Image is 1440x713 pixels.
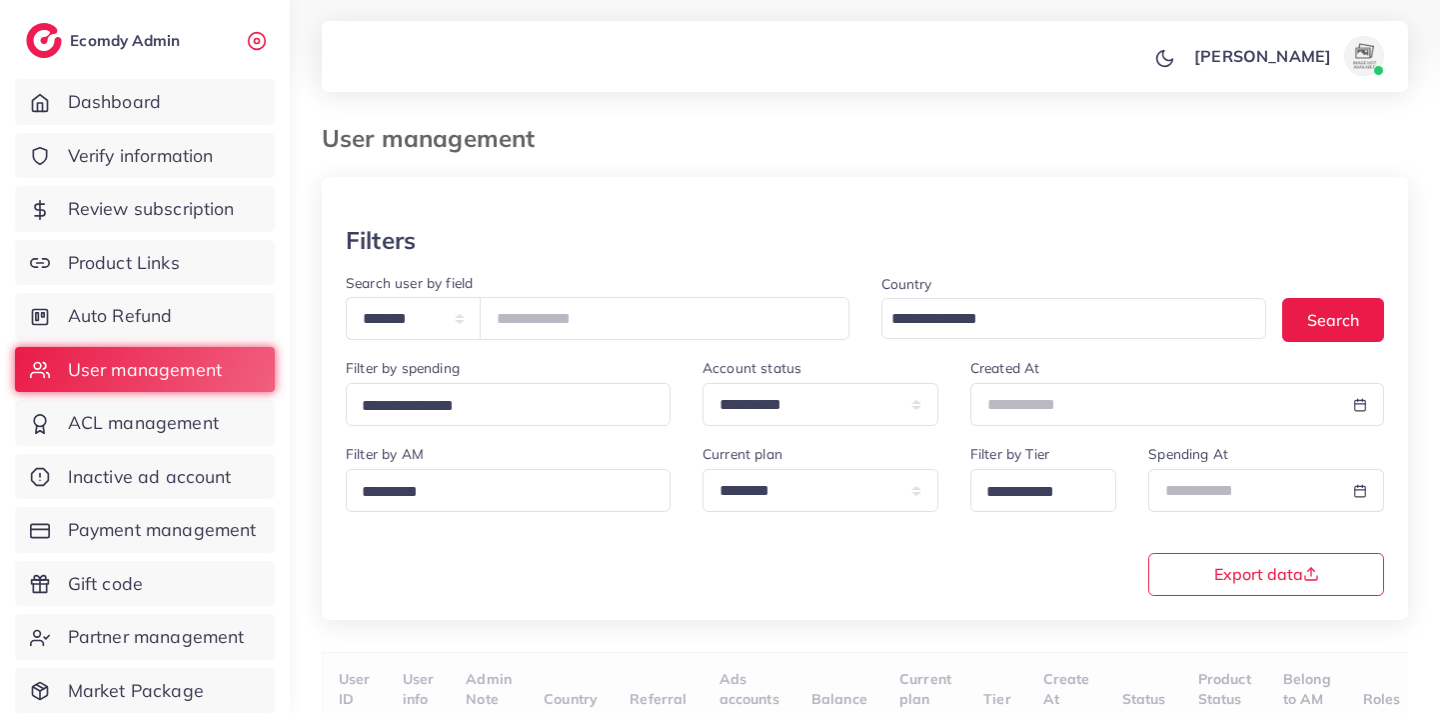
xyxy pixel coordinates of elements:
[346,383,671,426] div: Search for option
[970,469,1117,512] div: Search for option
[970,444,1049,464] label: Filter by Tier
[68,410,219,436] span: ACL management
[322,124,551,153] h3: User management
[346,226,416,255] h3: Filters
[15,400,275,446] a: ACL management
[68,571,143,597] span: Gift code
[68,89,161,115] span: Dashboard
[68,624,245,650] span: Partner management
[68,143,214,169] span: Verify information
[15,507,275,553] a: Payment management
[68,464,232,490] span: Inactive ad account
[70,31,185,50] h2: Ecomdy Admin
[346,469,671,512] div: Search for option
[1344,36,1384,76] img: avatar
[703,358,801,378] label: Account status
[15,79,275,125] a: Dashboard
[26,23,62,58] img: logo
[68,250,180,276] span: Product Links
[15,133,275,179] a: Verify information
[1214,566,1319,582] span: Export data
[15,561,275,607] a: Gift code
[703,444,782,464] label: Current plan
[15,454,275,500] a: Inactive ad account
[355,391,645,422] input: Search for option
[970,358,1040,378] label: Created At
[881,274,932,294] label: Country
[979,477,1091,508] input: Search for option
[884,304,1241,335] input: Search for option
[346,444,424,464] label: Filter by AM
[68,517,257,543] span: Payment management
[15,614,275,660] a: Partner management
[1282,298,1384,341] button: Search
[68,678,204,704] span: Market Package
[68,357,222,383] span: User management
[15,240,275,286] a: Product Links
[15,293,275,339] a: Auto Refund
[346,273,473,293] label: Search user by field
[355,477,645,508] input: Search for option
[346,358,460,378] label: Filter by spending
[15,186,275,232] a: Review subscription
[1183,36,1392,76] a: [PERSON_NAME]avatar
[15,347,275,393] a: User management
[881,298,1267,339] div: Search for option
[1194,44,1331,68] p: [PERSON_NAME]
[1148,553,1384,596] button: Export data
[68,303,173,329] span: Auto Refund
[68,196,235,222] span: Review subscription
[26,23,185,58] a: logoEcomdy Admin
[1148,444,1228,464] label: Spending At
